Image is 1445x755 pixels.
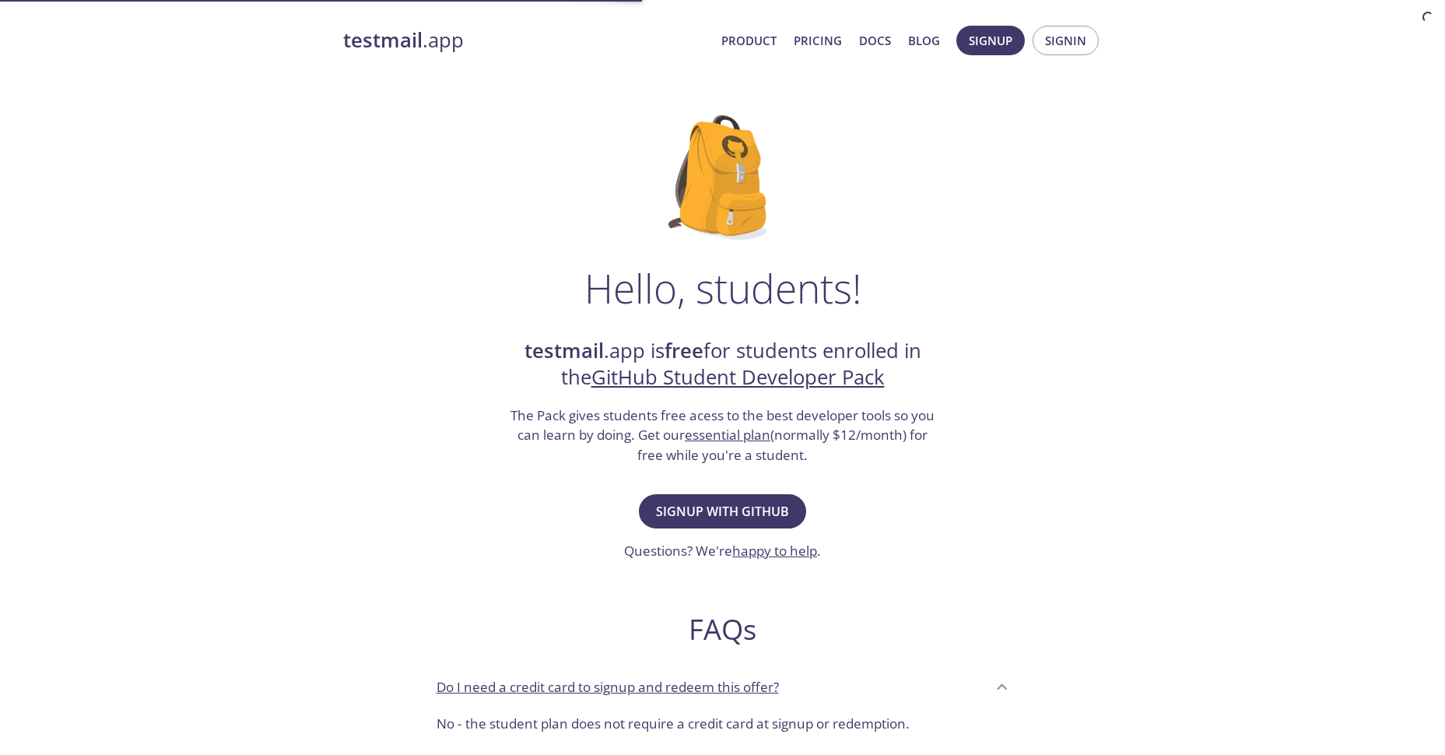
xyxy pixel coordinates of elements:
strong: testmail [343,26,423,54]
a: Product [721,30,777,51]
a: GitHub Student Developer Pack [591,363,885,391]
button: Signin [1033,26,1099,55]
a: happy to help [732,542,817,560]
h3: Questions? We're . [624,541,821,561]
a: Blog [908,30,940,51]
p: Do I need a credit card to signup and redeem this offer? [437,677,779,697]
span: Signup with GitHub [656,500,789,522]
a: testmail.app [343,27,709,54]
span: Signup [969,30,1012,51]
p: No - the student plan does not require a credit card at signup or redemption. [437,714,1009,734]
strong: free [665,337,703,364]
h3: The Pack gives students free acess to the best developer tools so you can learn by doing. Get our... [509,406,937,465]
h2: FAQs [424,612,1022,647]
a: Pricing [794,30,842,51]
strong: testmail [524,337,604,364]
h1: Hello, students! [584,265,861,311]
span: Signin [1045,30,1086,51]
a: Docs [859,30,891,51]
button: Signup [956,26,1025,55]
h2: .app is for students enrolled in the [509,338,937,392]
div: Do I need a credit card to signup and redeem this offer? [424,665,1022,708]
img: github-student-backpack.png [668,115,777,240]
button: Signup with GitHub [639,494,806,528]
a: essential plan [685,426,770,444]
div: Do I need a credit card to signup and redeem this offer? [424,708,1022,746]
